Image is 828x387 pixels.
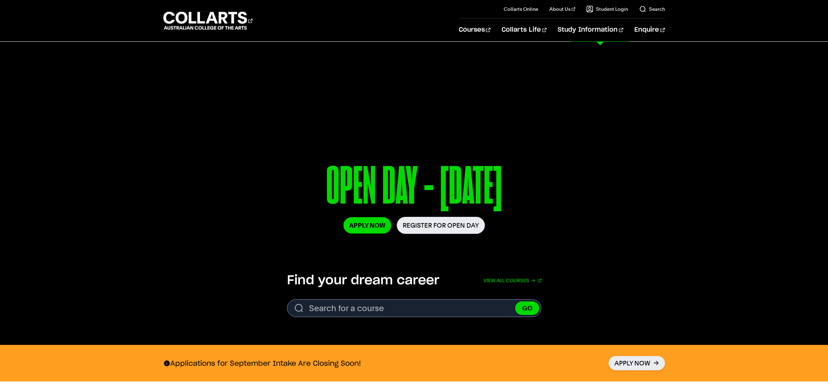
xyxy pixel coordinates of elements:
[287,299,541,317] form: Search
[343,217,391,234] a: Apply Now
[502,18,547,41] a: Collarts Life
[549,6,575,13] a: About Us
[163,359,361,368] p: Applications for September Intake Are Closing Soon!
[515,301,539,315] button: GO
[609,356,665,370] a: Apply Now
[287,299,541,317] input: Search for a course
[287,273,439,288] h2: Find your dream career
[634,18,665,41] a: Enquire
[504,6,538,13] a: Collarts Online
[397,217,485,234] a: Register for Open Day
[234,159,595,217] p: OPEN DAY - [DATE]
[586,6,628,13] a: Student Login
[163,11,253,31] div: Go to homepage
[558,18,623,41] a: Study Information
[459,18,490,41] a: Courses
[483,273,541,288] a: View all courses
[639,6,665,13] a: Search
